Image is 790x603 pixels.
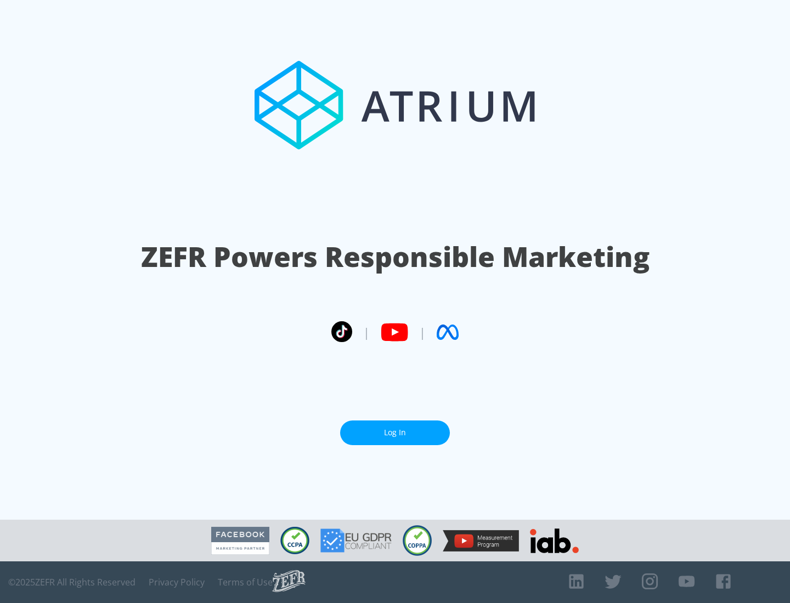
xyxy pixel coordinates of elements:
img: Facebook Marketing Partner [211,527,269,555]
img: GDPR Compliant [320,528,392,553]
span: | [363,324,370,340]
img: YouTube Measurement Program [443,530,519,551]
img: CCPA Compliant [280,527,309,554]
img: IAB [530,528,579,553]
h1: ZEFR Powers Responsible Marketing [141,238,650,276]
img: COPPA Compliant [403,525,432,556]
a: Log In [340,420,450,445]
span: © 2025 ZEFR All Rights Reserved [8,577,136,588]
a: Privacy Policy [149,577,205,588]
span: | [419,324,426,340]
a: Terms of Use [218,577,273,588]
